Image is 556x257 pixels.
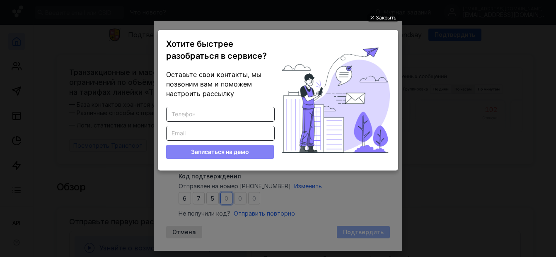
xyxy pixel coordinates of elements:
[166,70,261,98] span: Оставьте свои контакты, мы позвоним вам и поможем настроить рассылку
[167,126,274,140] input: Email
[376,13,396,22] div: Закрыть
[166,39,267,61] span: Хотите быстрее разобраться в сервисе?
[167,107,274,121] input: Телефон
[166,145,274,159] button: Записаться на демо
